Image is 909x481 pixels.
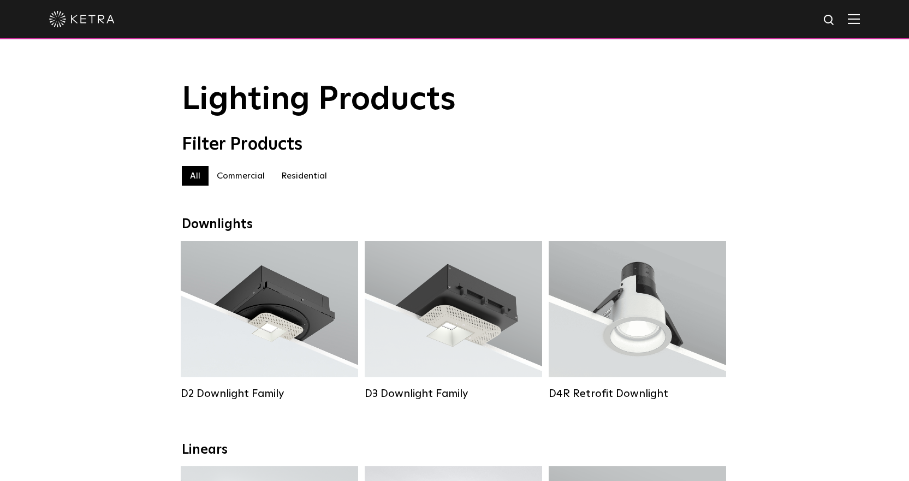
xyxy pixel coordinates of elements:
label: Commercial [209,166,273,186]
img: Hamburger%20Nav.svg [848,14,860,24]
img: ketra-logo-2019-white [49,11,115,27]
img: search icon [823,14,836,27]
div: D4R Retrofit Downlight [549,387,726,400]
a: D4R Retrofit Downlight Lumen Output:800Colors:White / BlackBeam Angles:15° / 25° / 40° / 60°Watta... [549,241,726,406]
div: Downlights [182,217,728,233]
span: Lighting Products [182,84,456,116]
div: Linears [182,442,728,458]
a: D2 Downlight Family Lumen Output:1200Colors:White / Black / Gloss Black / Silver / Bronze / Silve... [181,241,358,406]
label: All [182,166,209,186]
a: D3 Downlight Family Lumen Output:700 / 900 / 1100Colors:White / Black / Silver / Bronze / Paintab... [365,241,542,406]
div: D3 Downlight Family [365,387,542,400]
div: D2 Downlight Family [181,387,358,400]
div: Filter Products [182,134,728,155]
label: Residential [273,166,335,186]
